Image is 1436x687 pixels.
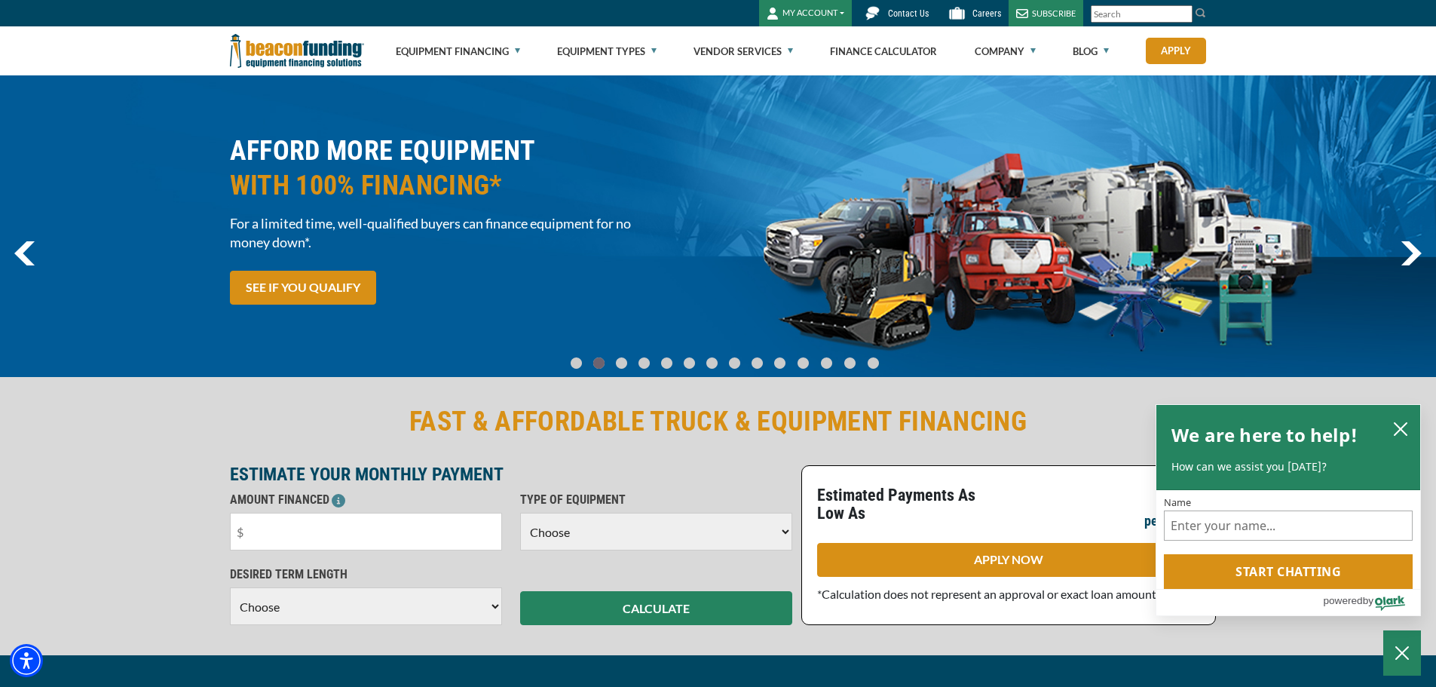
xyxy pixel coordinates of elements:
[1171,420,1358,450] h2: We are here to help!
[1323,591,1362,610] span: powered
[1389,418,1413,439] button: close chatbox
[557,27,657,75] a: Equipment Types
[613,357,631,370] a: Go To Slide 2
[771,357,789,370] a: Go To Slide 9
[590,357,608,370] a: Go To Slide 1
[1177,8,1189,20] a: Clear search text
[568,357,586,370] a: Go To Slide 0
[726,357,744,370] a: Go To Slide 7
[1401,241,1422,265] a: next
[230,566,502,584] p: DESIRED TERM LENGTH
[658,357,676,370] a: Go To Slide 4
[230,214,709,252] span: For a limited time, well-qualified buyers can finance equipment for no money down*.
[888,8,929,19] span: Contact Us
[10,644,43,677] div: Accessibility Menu
[14,241,35,265] img: Left Navigator
[1156,404,1421,617] div: olark chatbox
[1171,459,1405,474] p: How can we assist you [DATE]?
[14,241,35,265] a: previous
[230,271,376,305] a: SEE IF YOU QUALIFY
[230,404,1207,439] h2: FAST & AFFORDABLE TRUCK & EQUIPMENT FINANCING
[1323,590,1420,615] a: Powered by Olark
[817,587,1159,601] span: *Calculation does not represent an approval or exact loan amount.
[694,27,793,75] a: Vendor Services
[520,491,792,509] p: TYPE OF EQUIPMENT
[230,26,364,75] img: Beacon Funding Corporation logo
[1363,591,1373,610] span: by
[972,8,1001,19] span: Careers
[520,591,792,625] button: CALCULATE
[681,357,699,370] a: Go To Slide 5
[840,357,859,370] a: Go To Slide 12
[864,357,883,370] a: Go To Slide 13
[975,27,1036,75] a: Company
[1164,554,1413,589] button: Start chatting
[635,357,654,370] a: Go To Slide 3
[817,357,836,370] a: Go To Slide 11
[230,168,709,203] span: WITH 100% FINANCING*
[1073,27,1109,75] a: Blog
[1383,630,1421,676] button: Close Chatbox
[230,513,502,551] input: $
[830,27,937,75] a: Finance Calculator
[230,133,709,203] h2: AFFORD MORE EQUIPMENT
[1164,498,1413,508] label: Name
[1091,5,1193,23] input: Search
[794,357,813,370] a: Go To Slide 10
[396,27,520,75] a: Equipment Financing
[1401,241,1422,265] img: Right Navigator
[703,357,721,370] a: Go To Slide 6
[230,465,792,483] p: ESTIMATE YOUR MONTHLY PAYMENT
[749,357,767,370] a: Go To Slide 8
[817,486,1000,523] p: Estimated Payments As Low As
[1195,7,1207,19] img: Search
[1146,38,1206,64] a: Apply
[1144,512,1200,530] p: per month
[817,543,1200,577] a: APPLY NOW
[230,491,502,509] p: AMOUNT FINANCED
[1164,511,1413,541] input: Name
